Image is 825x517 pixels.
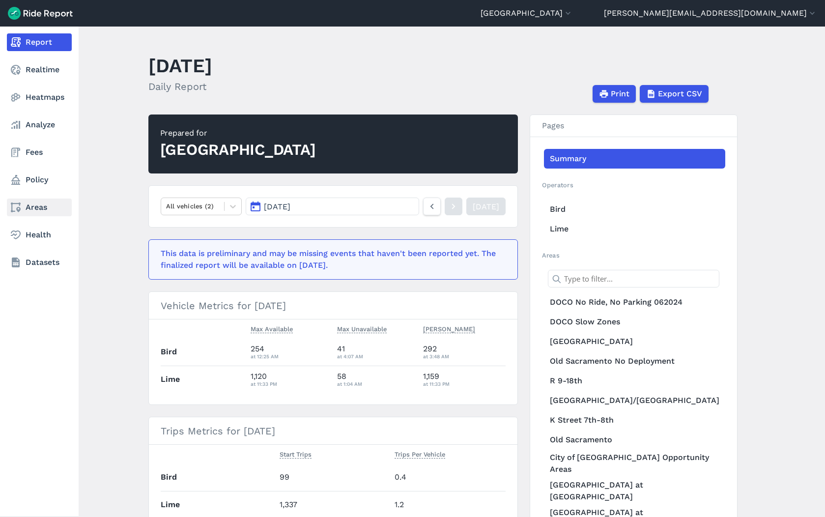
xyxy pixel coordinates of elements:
a: K Street 7th-8th [544,410,725,430]
a: R 9-18th [544,371,725,391]
div: [GEOGRAPHIC_DATA] [160,139,316,161]
th: Bird [161,464,276,491]
h3: Vehicle Metrics for [DATE] [149,292,517,319]
a: Old Sacramento No Deployment [544,351,725,371]
span: [PERSON_NAME] [423,323,475,333]
a: Realtime [7,61,72,79]
h3: Pages [530,115,737,137]
div: 41 [337,343,416,361]
h1: [DATE] [148,52,212,79]
a: City of [GEOGRAPHIC_DATA] Opportunity Areas [544,450,725,477]
div: 254 [251,343,329,361]
div: at 12:25 AM [251,352,329,361]
button: Export CSV [640,85,709,103]
a: Bird [544,200,725,219]
a: Heatmaps [7,88,72,106]
button: Trips Per Vehicle [395,449,445,460]
span: Print [611,88,629,100]
a: Lime [544,219,725,239]
h2: Operators [542,180,725,190]
a: Areas [7,199,72,216]
h3: Trips Metrics for [DATE] [149,417,517,445]
span: [DATE] [264,202,290,211]
span: Max Unavailable [337,323,387,333]
div: at 4:07 AM [337,352,416,361]
a: Policy [7,171,72,189]
th: Bird [161,339,247,366]
a: DOCO No Ride, No Parking 062024 [544,292,725,312]
a: [GEOGRAPHIC_DATA] [544,332,725,351]
div: 292 [423,343,506,361]
div: 1,159 [423,371,506,388]
span: Max Available [251,323,293,333]
td: 0.4 [391,464,506,491]
button: [DATE] [246,198,419,215]
img: Ride Report [8,7,73,20]
button: Start Trips [280,449,312,460]
a: Fees [7,144,72,161]
input: Type to filter... [548,270,719,287]
div: 58 [337,371,416,388]
a: [GEOGRAPHIC_DATA] at [GEOGRAPHIC_DATA] [544,477,725,505]
div: at 1:04 AM [337,379,416,388]
button: Print [593,85,636,103]
button: [PERSON_NAME] [423,323,475,335]
h2: Daily Report [148,79,212,94]
a: Report [7,33,72,51]
button: Max Unavailable [337,323,387,335]
div: Prepared for [160,127,316,139]
a: [GEOGRAPHIC_DATA]/[GEOGRAPHIC_DATA] [544,391,725,410]
div: at 3:48 AM [423,352,506,361]
a: Datasets [7,254,72,271]
button: Max Available [251,323,293,335]
span: Export CSV [658,88,702,100]
div: This data is preliminary and may be missing events that haven't been reported yet. The finalized ... [161,248,500,271]
th: Lime [161,366,247,393]
div: at 11:33 PM [251,379,329,388]
span: Start Trips [280,449,312,459]
span: Trips Per Vehicle [395,449,445,459]
a: Old Sacramento [544,430,725,450]
h2: Areas [542,251,725,260]
a: Summary [544,149,725,169]
td: 99 [276,464,391,491]
div: 1,120 [251,371,329,388]
button: [PERSON_NAME][EMAIL_ADDRESS][DOMAIN_NAME] [604,7,817,19]
a: DOCO Slow Zones [544,312,725,332]
a: [DATE] [466,198,506,215]
div: at 11:33 PM [423,379,506,388]
button: [GEOGRAPHIC_DATA] [481,7,573,19]
a: Health [7,226,72,244]
a: Analyze [7,116,72,134]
